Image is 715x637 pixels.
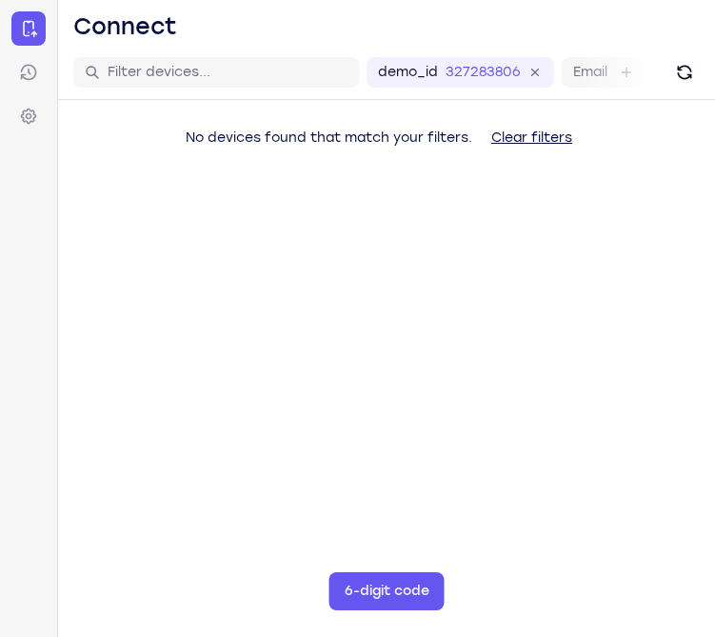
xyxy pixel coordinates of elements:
h1: Connect [73,11,177,42]
a: Settings [11,99,46,133]
a: Sessions [11,55,46,90]
span: No devices found that match your filters. [186,129,472,146]
label: Email [573,63,607,82]
button: 6-digit code [329,572,445,610]
button: Refresh [669,57,700,88]
button: Clear filters [476,119,587,157]
a: Connect [11,11,46,46]
label: demo_id [378,63,438,82]
input: Filter devices... [108,63,348,82]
